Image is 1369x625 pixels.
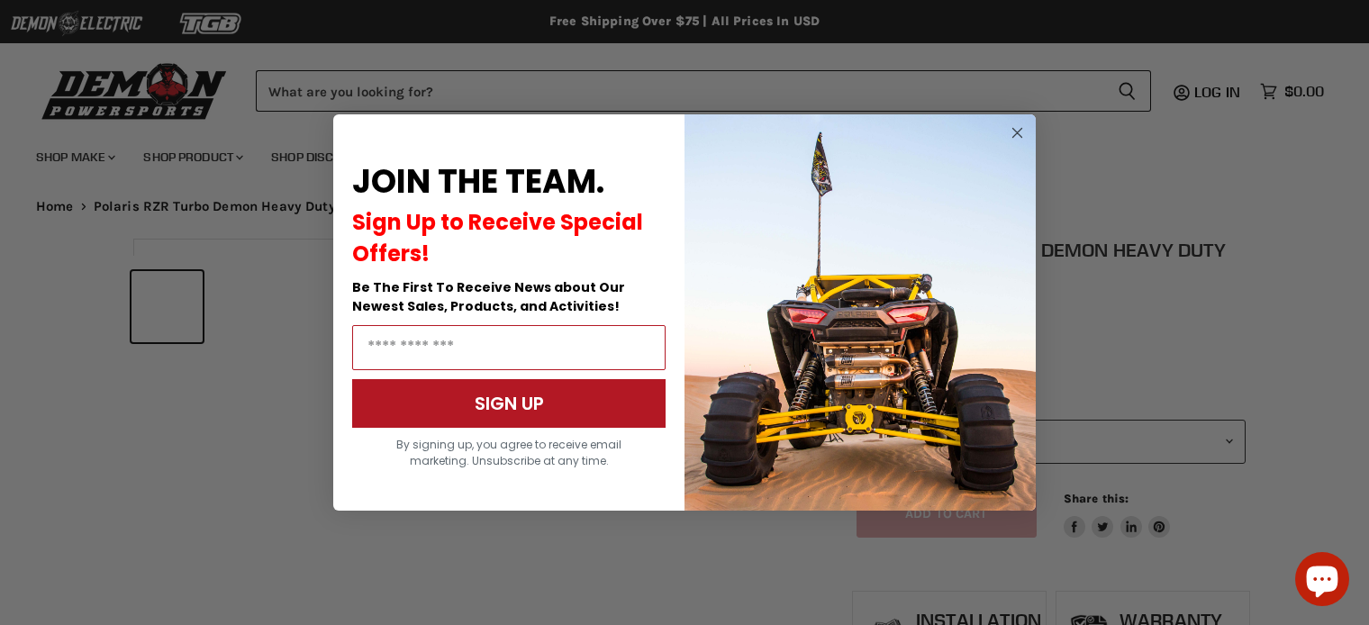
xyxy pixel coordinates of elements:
[1006,122,1029,144] button: Close dialog
[396,437,621,468] span: By signing up, you agree to receive email marketing. Unsubscribe at any time.
[352,159,604,204] span: JOIN THE TEAM.
[1290,552,1355,611] inbox-online-store-chat: Shopify online store chat
[352,379,666,428] button: SIGN UP
[352,325,666,370] input: Email Address
[352,278,625,315] span: Be The First To Receive News about Our Newest Sales, Products, and Activities!
[352,207,643,268] span: Sign Up to Receive Special Offers!
[684,114,1036,511] img: a9095488-b6e7-41ba-879d-588abfab540b.jpeg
